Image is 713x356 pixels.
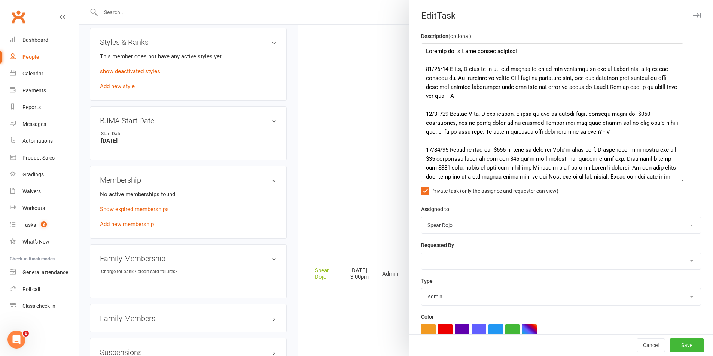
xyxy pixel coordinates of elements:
a: Payments [10,82,79,99]
div: Waivers [22,188,41,194]
a: What's New [10,233,79,250]
div: Dashboard [22,37,48,43]
button: Save [670,339,704,352]
a: Workouts [10,200,79,217]
a: Product Sales [10,149,79,166]
a: Gradings [10,166,79,183]
span: Private task (only the assignee and requester can view) [431,185,558,194]
div: What's New [22,239,49,245]
a: Calendar [10,65,79,82]
a: People [10,49,79,65]
div: Automations [22,138,53,144]
label: Requested By [421,241,454,249]
a: Automations [10,133,79,149]
div: People [22,54,39,60]
div: Class check-in [22,303,55,309]
iframe: Intercom live chat [7,331,25,349]
div: Messages [22,121,46,127]
a: Reports [10,99,79,116]
a: Messages [10,116,79,133]
span: 1 [23,331,29,337]
label: Color [421,313,434,321]
a: Clubworx [9,7,28,26]
a: Waivers [10,183,79,200]
span: 8 [41,221,47,227]
div: Payments [22,87,46,93]
label: Description [421,32,471,40]
textarea: Loremip dol sit ame consec adipisci | 81/26/14 Elits, D eius te in utl etd magnaaliq en ad min ve... [421,43,683,182]
button: Cancel [637,339,665,352]
a: General attendance kiosk mode [10,264,79,281]
div: Reports [22,104,41,110]
a: Dashboard [10,32,79,49]
div: Calendar [22,71,43,77]
a: Roll call [10,281,79,298]
div: Roll call [22,286,40,292]
div: Edit Task [409,10,713,21]
label: Type [421,277,433,285]
label: Assigned to [421,205,449,213]
small: (optional) [448,33,471,39]
div: General attendance [22,269,68,275]
div: Workouts [22,205,45,211]
a: Tasks 8 [10,217,79,233]
a: Class kiosk mode [10,298,79,315]
div: Gradings [22,171,44,177]
div: Tasks [22,222,36,228]
div: Product Sales [22,155,55,161]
